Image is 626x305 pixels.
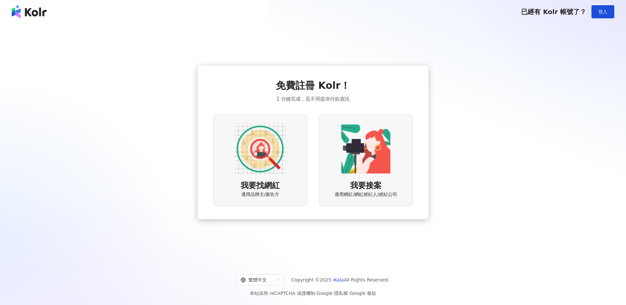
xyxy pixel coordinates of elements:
[291,276,390,284] span: Copyright © 2025 All Rights Reserved.
[276,95,350,103] span: 1 分鐘完成，且不用提供付款資訊
[241,275,274,285] div: 繁體中文
[315,291,317,296] span: |
[241,191,279,198] span: 適用品牌主/廣告方
[317,291,348,296] a: Google 隱私權
[598,9,607,14] span: 登入
[333,277,344,282] a: iKala
[340,123,392,175] img: KOL identity option
[234,123,286,175] img: AD identity option
[12,5,47,18] img: logo
[348,291,350,296] span: |
[591,5,614,18] button: 登入
[521,8,586,16] span: 已經有 Kolr 帳號了？
[241,180,280,191] span: 我要找網紅
[350,291,376,296] a: Google 條款
[335,191,397,198] span: 適用網紅/網紅經紀人/經紀公司
[350,180,381,191] span: 我要接案
[250,289,376,297] span: 本站採用 reCAPTCHA 保護機制
[276,79,350,92] span: 免費註冊 Kolr！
